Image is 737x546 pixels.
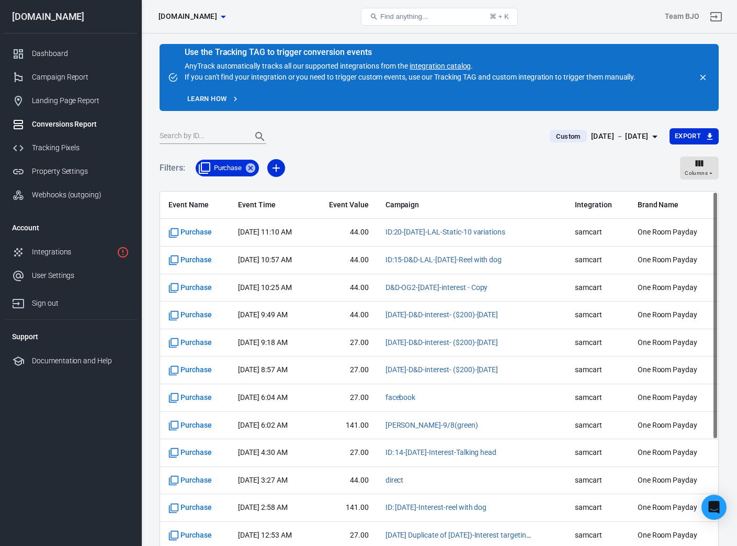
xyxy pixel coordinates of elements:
[4,136,138,160] a: Tracking Pixels
[158,10,217,23] span: brandijonesofficial.com
[575,420,620,431] span: samcart
[575,393,620,403] span: samcart
[32,190,129,200] div: Webhooks (outgoing)
[154,7,230,26] button: [DOMAIN_NAME]
[385,365,498,374] a: [DATE]-D&D-interest- ($200)-[DATE]
[575,338,620,348] span: samcart
[168,283,212,293] span: Standard event name
[320,283,369,293] span: 44.00
[168,503,212,513] span: Standard event name
[685,169,708,178] span: Columns
[32,48,129,59] div: Dashboard
[638,475,710,486] span: One Room Payday
[575,283,620,293] span: samcart
[32,298,129,309] div: Sign out
[160,151,185,185] h5: Filters:
[168,227,212,238] span: Standard event name
[385,283,488,292] a: D&D-OG2-[DATE]-interest - Copy
[490,13,509,20] div: ⌘ + K
[320,503,369,513] span: 141.00
[410,62,471,70] a: integration catalog
[638,255,710,265] span: One Room Payday
[238,448,287,456] time: 2025-10-11T04:30:27+08:00
[320,448,369,458] span: 27.00
[117,246,129,259] svg: 1 networks not verified yet
[185,91,242,107] a: Learn how
[168,310,212,320] span: Standard event name
[4,264,138,287] a: User Settings
[168,475,212,486] span: Standard event name
[238,255,291,264] time: 2025-10-11T10:57:07+08:00
[638,420,710,431] span: One Room Payday
[638,310,710,320] span: One Room Payday
[320,200,369,210] span: Event Value
[196,160,259,176] div: Purchase
[238,365,287,374] time: 2025-10-11T08:57:43+08:00
[385,503,487,511] a: ID: [DATE]-Interest-reel with dog
[385,228,506,236] a: ID:20-[DATE]-LAL-Static-10 variations
[238,310,287,319] time: 2025-10-11T09:49:03+08:00
[32,119,129,130] div: Conversions Report
[385,448,497,458] span: ID: 14-Oct 1-Interest-Talking head
[385,255,502,265] span: ID:15-D&D-LAL-Sept 24-Reel with dog
[385,448,497,456] a: ID: 14-[DATE]-Interest-Talking head
[4,240,138,264] a: Integrations
[32,247,112,258] div: Integrations
[4,89,138,113] a: Landing Page Report
[575,503,620,513] span: samcart
[32,270,129,281] div: User Settings
[320,227,369,238] span: 44.00
[385,503,487,513] span: ID: 12-Sept 24-Interest-reel with dog
[168,393,212,403] span: Standard event name
[385,475,404,486] span: direct
[4,215,138,240] li: Account
[320,393,369,403] span: 27.00
[638,338,710,348] span: One Room Payday
[320,365,369,375] span: 27.00
[320,475,369,486] span: 44.00
[32,355,129,366] div: Documentation and Help
[238,393,287,402] time: 2025-10-11T06:04:06+08:00
[575,310,620,320] span: samcart
[385,283,488,293] span: D&D-OG2-Sept20-interest - Copy
[385,531,575,539] a: [DATE] Duplicate of [DATE])-Interest targeting-ORP - Copy 2
[238,476,287,484] time: 2025-10-11T03:27:44+08:00
[168,338,212,348] span: Standard event name
[385,200,532,210] span: Campaign
[320,310,369,320] span: 44.00
[541,128,669,145] button: Custom[DATE] － [DATE]
[638,365,710,375] span: One Room Payday
[638,448,710,458] span: One Room Payday
[361,8,518,26] button: Find anything...⌘ + K
[238,503,287,511] time: 2025-10-11T02:58:59+08:00
[168,420,212,431] span: Standard event name
[4,113,138,136] a: Conversions Report
[32,95,129,106] div: Landing Page Report
[638,227,710,238] span: One Room Payday
[385,255,502,264] a: ID:15-D&D-LAL-[DATE]-Reel with dog
[665,11,699,22] div: Account id: prrV3eoo
[638,503,710,513] span: One Room Payday
[238,338,287,347] time: 2025-10-11T09:18:47+08:00
[380,13,428,20] span: Find anything...
[638,200,710,210] span: Brand Name
[168,448,212,458] span: Standard event name
[638,283,710,293] span: One Room Payday
[320,338,369,348] span: 27.00
[168,365,212,375] span: Standard event name
[238,228,291,236] time: 2025-10-11T11:10:21+08:00
[638,530,710,541] span: One Room Payday
[168,255,212,265] span: Standard event name
[4,160,138,183] a: Property Settings
[385,365,498,375] span: Aug 16-D&D-interest- ($200)-Sept 2
[385,338,498,347] a: [DATE]-D&D-interest- ($200)-[DATE]
[552,131,584,142] span: Custom
[575,530,620,541] span: samcart
[385,420,478,431] span: LAL-Donna-9/8(green)
[575,365,620,375] span: samcart
[238,421,287,429] time: 2025-10-11T06:02:52+08:00
[575,200,620,210] span: Integration
[575,227,620,238] span: samcart
[320,255,369,265] span: 44.00
[680,157,719,180] button: Columns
